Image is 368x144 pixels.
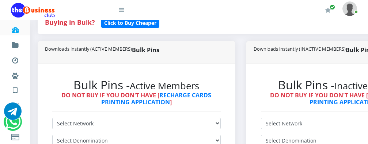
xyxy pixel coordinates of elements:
[11,35,19,52] a: Fund wallet
[45,46,228,54] strong: Bulk Pins
[11,50,19,68] a: Transactions
[11,66,19,83] a: Miscellaneous Payments
[11,3,55,17] img: Logo
[52,78,221,92] h2: Bulk Pins -
[4,108,22,120] a: Chat for support
[11,96,19,114] a: Vouchers
[101,91,212,106] a: RECHARGE CARDS PRINTING APPLICATION
[130,79,199,92] small: Active Members
[330,4,335,10] span: Renew/Upgrade Subscription
[101,18,159,27] a: Click to Buy Cheaper
[104,19,156,26] b: Click to Buy Cheaper
[325,7,331,13] i: Renew/Upgrade Subscription
[254,46,346,52] small: Downloads instantly (INACTIVE MEMBERS)
[45,18,95,27] strong: Buying in Bulk?
[11,80,19,98] a: VTU
[11,20,19,37] a: Dashboard
[61,91,211,106] strong: DO NOT BUY IF YOU DON'T HAVE [ ]
[45,46,132,52] small: Downloads instantly (ACTIVE MEMBERS)
[28,80,89,93] a: Nigerian VTU
[342,1,357,16] img: User
[5,118,20,131] a: Chat for support
[28,91,89,103] a: International VTU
